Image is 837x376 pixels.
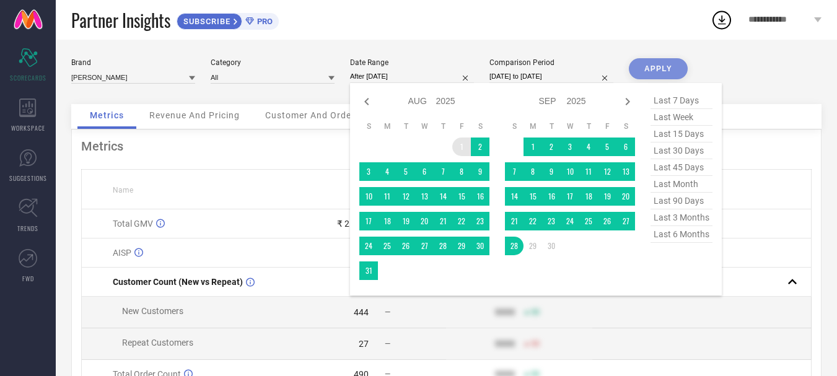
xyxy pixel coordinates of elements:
td: Mon Sep 08 2025 [524,162,542,181]
span: last 6 months [651,226,712,243]
td: Tue Sep 09 2025 [542,162,561,181]
span: PRO [254,17,273,26]
th: Saturday [616,121,635,131]
input: Select comparison period [489,70,613,83]
span: New Customers [122,306,183,316]
td: Tue Aug 05 2025 [397,162,415,181]
td: Fri Aug 08 2025 [452,162,471,181]
td: Thu Sep 04 2025 [579,138,598,156]
span: AISP [113,248,131,258]
td: Sun Aug 10 2025 [359,187,378,206]
span: last 7 days [651,92,712,109]
td: Thu Sep 11 2025 [579,162,598,181]
th: Friday [598,121,616,131]
span: — [385,339,390,348]
span: WORKSPACE [11,123,45,133]
div: Comparison Period [489,58,613,67]
span: last 45 days [651,159,712,176]
td: Sat Sep 20 2025 [616,187,635,206]
span: SUBSCRIBE [177,17,234,26]
div: Date Range [350,58,474,67]
td: Sat Sep 13 2025 [616,162,635,181]
td: Thu Aug 28 2025 [434,237,452,255]
td: Thu Aug 07 2025 [434,162,452,181]
td: Sat Sep 27 2025 [616,212,635,230]
span: Revenue And Pricing [149,110,240,120]
th: Sunday [359,121,378,131]
td: Mon Aug 11 2025 [378,187,397,206]
td: Fri Aug 29 2025 [452,237,471,255]
th: Monday [378,121,397,131]
th: Wednesday [415,121,434,131]
th: Thursday [434,121,452,131]
th: Tuesday [397,121,415,131]
td: Tue Aug 26 2025 [397,237,415,255]
td: Sun Sep 28 2025 [505,237,524,255]
td: Tue Aug 19 2025 [397,212,415,230]
td: Wed Sep 17 2025 [561,187,579,206]
div: Open download list [711,9,733,31]
th: Sunday [505,121,524,131]
td: Sat Aug 09 2025 [471,162,489,181]
span: Customer Count (New vs Repeat) [113,277,243,287]
th: Tuesday [542,121,561,131]
span: TRENDS [17,224,38,233]
td: Sat Aug 16 2025 [471,187,489,206]
td: Wed Sep 03 2025 [561,138,579,156]
td: Wed Sep 10 2025 [561,162,579,181]
td: Sun Aug 24 2025 [359,237,378,255]
span: Repeat Customers [122,338,193,348]
div: 27 [359,339,369,349]
span: — [385,308,390,317]
span: Metrics [90,110,124,120]
span: last 15 days [651,126,712,142]
td: Wed Aug 13 2025 [415,187,434,206]
div: Previous month [359,94,374,109]
div: 444 [354,307,369,317]
td: Mon Aug 18 2025 [378,212,397,230]
div: Brand [71,58,195,67]
td: Sun Aug 31 2025 [359,261,378,280]
span: Customer And Orders [265,110,360,120]
td: Sun Sep 21 2025 [505,212,524,230]
th: Saturday [471,121,489,131]
td: Sun Aug 17 2025 [359,212,378,230]
td: Thu Aug 14 2025 [434,187,452,206]
div: Category [211,58,335,67]
span: SUGGESTIONS [9,173,47,183]
td: Sat Sep 06 2025 [616,138,635,156]
span: last 30 days [651,142,712,159]
td: Fri Aug 15 2025 [452,187,471,206]
span: FWD [22,274,34,283]
td: Mon Sep 22 2025 [524,212,542,230]
div: 9999 [495,307,515,317]
td: Mon Aug 04 2025 [378,162,397,181]
th: Wednesday [561,121,579,131]
div: Metrics [81,139,812,154]
td: Sat Aug 30 2025 [471,237,489,255]
span: last week [651,109,712,126]
td: Sat Aug 02 2025 [471,138,489,156]
td: Tue Sep 02 2025 [542,138,561,156]
td: Fri Sep 19 2025 [598,187,616,206]
a: SUBSCRIBEPRO [177,10,279,30]
th: Thursday [579,121,598,131]
td: Fri Sep 12 2025 [598,162,616,181]
td: Tue Sep 23 2025 [542,212,561,230]
span: Partner Insights [71,7,170,33]
td: Mon Sep 29 2025 [524,237,542,255]
div: Next month [620,94,635,109]
td: Thu Aug 21 2025 [434,212,452,230]
td: Tue Sep 16 2025 [542,187,561,206]
td: Tue Sep 30 2025 [542,237,561,255]
td: Mon Sep 01 2025 [524,138,542,156]
td: Wed Aug 20 2025 [415,212,434,230]
td: Fri Aug 01 2025 [452,138,471,156]
div: 9999 [495,339,515,349]
div: ₹ 2.81 L [337,219,369,229]
td: Fri Aug 22 2025 [452,212,471,230]
td: Wed Aug 27 2025 [415,237,434,255]
td: Thu Sep 18 2025 [579,187,598,206]
td: Thu Sep 25 2025 [579,212,598,230]
td: Sat Aug 23 2025 [471,212,489,230]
